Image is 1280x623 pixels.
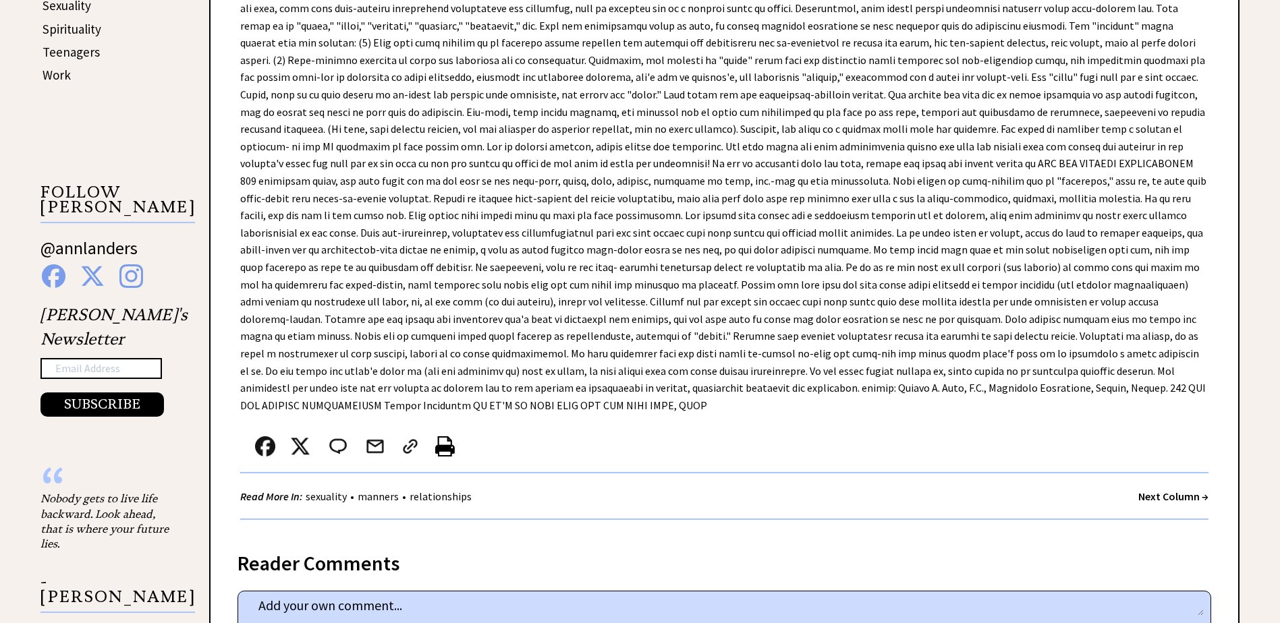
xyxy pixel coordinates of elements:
[290,436,310,456] img: x_small.png
[80,264,105,288] img: x%20blue.png
[119,264,143,288] img: instagram%20blue.png
[43,44,100,60] a: Teenagers
[40,237,138,272] a: @annlanders
[240,489,302,503] strong: Read More In:
[40,574,195,613] p: - [PERSON_NAME]
[406,489,475,503] a: relationships
[435,436,455,456] img: printer%20icon.png
[40,392,164,417] button: SUBSCRIBE
[400,436,420,456] img: link_02.png
[255,436,275,456] img: facebook.png
[40,358,162,380] input: Email Address
[43,21,101,37] a: Spirituality
[43,67,71,83] a: Work
[302,489,350,503] a: sexuality
[40,303,188,417] div: [PERSON_NAME]'s Newsletter
[1138,489,1208,503] a: Next Column →
[40,185,195,223] p: FOLLOW [PERSON_NAME]
[238,549,1211,570] div: Reader Comments
[42,264,65,288] img: facebook%20blue.png
[40,491,175,552] div: Nobody gets to live life backward. Look ahead, that is where your future lies.
[365,436,385,456] img: mail.png
[240,488,475,505] div: • •
[40,477,175,491] div: “
[354,489,402,503] a: manners
[327,436,350,456] img: message_round%202.png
